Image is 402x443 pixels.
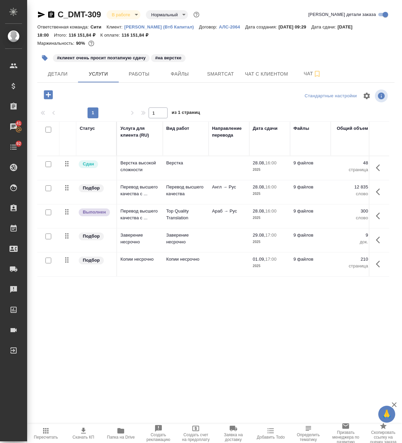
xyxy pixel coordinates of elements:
[212,125,246,139] div: Направление перевода
[199,24,219,29] p: Договор:
[107,435,135,440] span: Папка на Drive
[375,89,389,102] span: Посмотреть информацию
[293,160,327,166] p: 9 файлов
[80,125,95,132] div: Статус
[293,256,327,263] p: 9 файлов
[372,208,388,224] button: Показать кнопки
[372,256,388,272] button: Показать кнопки
[334,190,368,197] p: слово
[34,435,58,440] span: Пересчитать
[215,424,252,443] button: Заявка на доставку
[37,51,52,65] button: Добавить тэг
[212,208,246,215] p: Араб → Рус
[83,233,100,240] p: Подбор
[219,24,245,29] a: АЛС-2064
[372,184,388,200] button: Показать кнопки
[334,232,368,239] p: 9
[146,10,188,19] div: В работе
[166,125,189,132] div: Вид работ
[334,184,368,190] p: 12 835
[172,108,200,118] span: из 1 страниц
[378,406,395,423] button: 🙏
[166,160,205,166] p: Верстка
[265,257,276,262] p: 17:00
[39,88,58,102] button: Добавить услугу
[37,41,76,46] p: Маржинальность:
[82,70,115,78] span: Услуги
[253,233,265,238] p: 29.08,
[27,424,65,443] button: Пересчитать
[293,232,327,239] p: 9 файлов
[12,140,25,147] span: 92
[294,432,323,442] span: Определить тематику
[181,432,211,442] span: Создать счет на предоплату
[204,70,237,78] span: Smartcat
[212,184,246,190] p: Англ → Рус
[219,432,248,442] span: Заявка на доставку
[311,24,338,29] p: Дата сдачи:
[37,24,91,29] p: Ответственная команда:
[279,24,311,29] p: [DATE] 09:29
[107,24,124,29] p: Клиент:
[313,70,321,78] svg: Подписаться
[100,33,122,38] p: К оплате:
[293,125,309,132] div: Файлы
[83,209,106,216] p: Выполнен
[144,432,173,442] span: Создать рекламацию
[253,184,265,189] p: 28.08,
[334,166,368,173] p: страница
[120,160,159,173] p: Верстка высокой сложности
[265,208,276,214] p: 16:00
[69,33,100,38] p: 116 151,84 ₽
[2,118,25,135] a: 41
[359,88,375,104] span: Настроить таблицу
[290,424,327,443] button: Определить тематику
[87,39,96,48] button: 9498.76 RUB;
[245,70,288,78] span: Чат с клиентом
[65,424,102,443] button: Скачать КП
[120,184,159,197] p: Перевод высшего качества с ...
[110,12,132,18] button: В работе
[150,55,186,60] span: на верстке
[372,232,388,248] button: Показать кнопки
[308,11,376,18] span: [PERSON_NAME] детали заказа
[166,256,205,263] p: Копии несрочно
[83,161,94,167] p: Сдан
[253,166,287,173] p: 2025
[334,215,368,221] p: слово
[140,424,177,443] button: Создать рекламацию
[155,55,181,61] p: #на верстке
[121,33,153,38] p: 116 151,84 ₽
[192,10,201,19] button: Доп статусы указывают на важность/срочность заказа
[120,232,159,245] p: Заверение несрочно
[296,69,329,78] span: Чат
[47,11,55,19] button: Скопировать ссылку
[102,424,140,443] button: Папка на Drive
[334,239,368,245] p: док.
[265,233,276,238] p: 17:00
[73,435,94,440] span: Скачать КП
[58,10,101,19] a: C_DMT-309
[166,232,205,245] p: Заверение несрочно
[253,263,287,269] p: 2025
[54,33,69,38] p: Итого:
[57,55,146,61] p: #клиент очень просит поэтапную сдачу
[252,424,290,443] button: Добавить Todo
[166,208,205,221] p: Top Quality Translation
[303,91,359,101] div: split button
[372,160,388,176] button: Показать кнопки
[334,256,368,263] p: 210
[337,125,368,132] div: Общий объем
[381,407,393,421] span: 🙏
[164,70,196,78] span: Файлы
[52,55,150,60] span: клиент очень просит поэтапную сдачу
[334,160,368,166] p: 48
[327,424,365,443] button: Призвать менеджера по развитию
[124,24,199,29] a: [PERSON_NAME] (Втб Капитал)
[37,11,45,19] button: Скопировать ссылку для ЯМессенджера
[257,435,285,440] span: Добавить Todo
[293,208,327,215] p: 9 файлов
[245,24,279,29] p: Дата создания:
